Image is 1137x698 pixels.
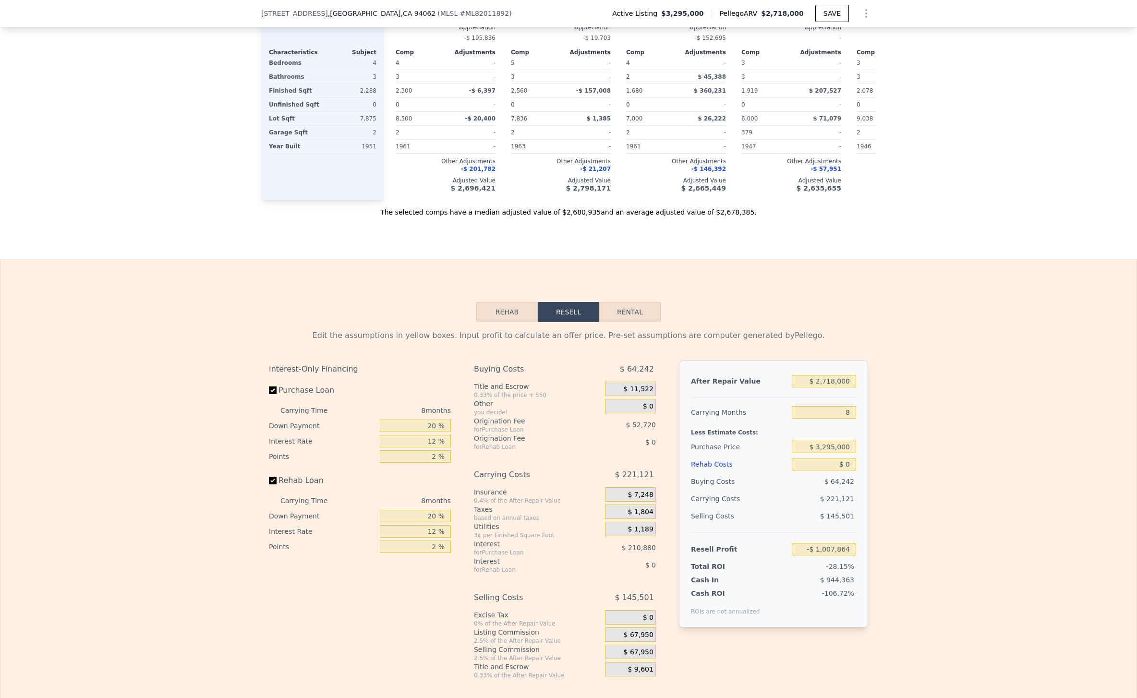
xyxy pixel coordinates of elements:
div: - [857,31,956,45]
div: Title and Escrow [474,662,601,672]
span: 9,038 [857,115,873,122]
div: you decide! [474,409,601,416]
div: Purchase Price [691,438,788,456]
span: -$ 201,782 [461,166,496,172]
div: The selected comps have a median adjusted value of $2,680,935 and an average adjusted value of $2... [261,200,876,217]
div: Comp [626,48,676,56]
div: Adjusted Value [396,177,496,184]
div: Cash In [691,575,751,585]
div: 3 [741,70,789,84]
div: 1961 [396,140,444,153]
div: - [563,98,611,111]
div: 4 [325,56,376,70]
span: 2 [857,129,860,136]
div: - [678,98,726,111]
div: 0.4% of the After Repair Value [474,497,601,505]
div: - [448,56,496,70]
div: Adjusted Value [741,177,841,184]
span: 4 [396,60,399,66]
span: 2,300 [396,87,412,94]
span: 7,000 [626,115,642,122]
div: - [678,140,726,153]
div: 2 [626,70,674,84]
div: Resell Profit [691,541,788,558]
div: Excise Tax [474,610,601,620]
div: After Repair Value [691,373,788,390]
div: Less Estimate Costs: [691,421,856,438]
span: , [GEOGRAPHIC_DATA] [328,9,435,18]
span: 2 [626,129,630,136]
span: -$ 57,951 [810,166,841,172]
div: - [678,56,726,70]
div: Selling Costs [691,507,788,525]
div: for Purchase Loan [474,426,581,433]
div: Insurance [474,487,601,497]
div: Carrying Time [280,403,343,418]
div: Carrying Months [691,404,788,421]
span: 0 [511,101,515,108]
div: Buying Costs [691,473,788,490]
div: Adjustments [561,48,611,56]
div: - [448,70,496,84]
span: 379 [741,129,752,136]
div: - [793,56,841,70]
span: -$ 21,207 [580,166,611,172]
div: Selling Commission [474,645,601,654]
div: 8 months [347,403,451,418]
input: Purchase Loan [269,386,277,394]
div: Comp [396,48,446,56]
span: 1,919 [741,87,758,94]
div: Appreciation [511,24,611,31]
div: for Rehab Loan [474,566,581,574]
div: Carrying Costs [691,490,751,507]
span: $ 145,501 [615,589,653,606]
div: Title and Escrow [474,382,601,391]
span: $ 221,121 [615,466,653,483]
div: Adjusted Value [857,177,956,184]
button: Rehab [476,302,538,322]
div: Comp [511,48,561,56]
div: 3 [325,70,376,84]
span: $ 2,635,655 [797,184,841,192]
span: 0 [396,101,399,108]
div: Comp [741,48,791,56]
div: Interest Rate [269,524,376,539]
div: ( ) [437,9,511,18]
span: -$ 152,695 [695,35,726,41]
span: $ 2,665,449 [681,184,726,192]
div: - [448,98,496,111]
div: Bathrooms [269,70,321,84]
div: 3 [396,70,444,84]
div: 0 [325,98,376,111]
button: Resell [538,302,599,322]
div: Carrying Time [280,493,343,508]
div: Interest Rate [269,433,376,449]
div: 1951 [325,140,376,153]
div: - [448,140,496,153]
div: Other Adjustments [511,157,611,165]
span: 6,000 [741,115,758,122]
span: $ 11,522 [624,385,653,394]
span: [STREET_ADDRESS] [261,9,328,18]
div: 3¢ per Finished Square Foot [474,531,601,539]
span: $ 0 [645,561,656,569]
div: 2.5% of the After Repair Value [474,637,601,645]
div: Interest-Only Financing [269,361,451,378]
span: 2 [511,129,515,136]
span: $ 67,950 [624,648,653,657]
div: 1946 [857,140,905,153]
span: # ML82011892 [460,10,509,17]
span: 7,836 [511,115,527,122]
div: - [793,70,841,84]
div: Origination Fee [474,416,581,426]
div: Appreciation [857,24,956,31]
div: Other Adjustments [396,157,496,165]
input: Rehab Loan [269,477,277,484]
div: - [563,56,611,70]
div: 3 [511,70,559,84]
div: 8 months [347,493,451,508]
span: $3,295,000 [661,9,704,18]
div: Origination Fee [474,433,581,443]
div: 1947 [741,140,789,153]
div: Comp [857,48,907,56]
